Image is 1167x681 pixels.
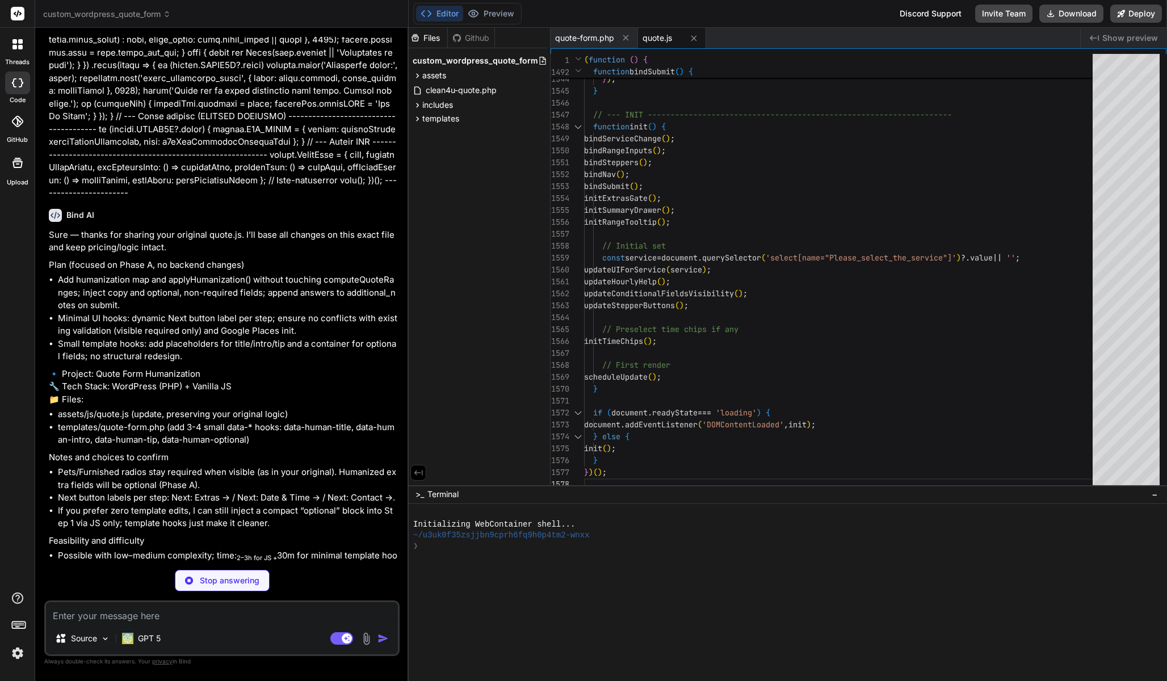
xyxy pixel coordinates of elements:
span: ( [648,372,652,382]
span: function [593,66,629,77]
li: templates/quote-form.php (add 3-4 small data-* hooks: data-human-title, data-human-intro, data-hu... [58,421,397,447]
span: , [784,419,788,430]
div: 1549 [551,133,569,145]
div: 1578 [551,478,569,490]
span: updateStepperButtons [584,300,675,310]
span: ( [657,217,661,227]
span: bindNav [584,169,616,179]
span: Terminal [427,489,459,500]
span: ( [661,133,666,144]
span: ; [625,169,629,179]
span: ) [598,467,602,477]
span: ; [657,193,661,203]
span: } [593,455,598,465]
span: bindServiceChange [584,133,661,144]
li: Next button labels per step: Next: Extras → / Next: Date & Time → / Next: Contact →. [58,491,397,505]
span: ( [648,193,652,203]
p: Feasibility and difficulty [49,535,397,548]
p: Sure — thanks for sharing your original quote.js. I’ll base all changes on this exact file and ke... [49,229,397,254]
span: bindSteppers [584,157,639,167]
img: GPT 5 [122,633,133,644]
span: templates [422,113,459,124]
span: ( [629,181,634,191]
span: ?. [961,253,970,263]
span: ( [602,443,607,453]
p: Always double-check its answers. Your in Bind [44,656,400,667]
label: threads [5,57,30,67]
span: function [593,121,629,132]
span: ; [611,74,616,84]
span: . [620,419,625,430]
span: >_ [415,489,424,500]
div: 1546 [551,97,569,109]
div: Click to collapse the range. [570,431,585,443]
span: 1492 [551,66,569,78]
span: ( [661,205,666,215]
div: 1550 [551,145,569,157]
span: const [602,253,625,263]
p: Plan (focused on Phase A, no backend changes) [49,259,397,272]
span: ; [811,419,816,430]
span: ) [679,300,684,310]
p: Notes and choices to confirm [49,451,397,464]
span: ( [643,336,648,346]
span: ( [675,66,679,77]
div: Github [448,32,494,44]
span: } [593,86,598,96]
span: ) [956,253,961,263]
span: document [584,419,620,430]
span: bindSubmit [629,66,675,77]
div: 1568 [551,359,569,371]
span: value [970,253,993,263]
span: // Preselect time chips if any [602,324,738,334]
span: ) [648,336,652,346]
span: init [584,443,602,453]
div: 1544 [551,73,569,85]
span: ; [611,443,616,453]
p: GPT 5 [138,633,161,644]
img: icon [377,633,389,644]
div: 1566 [551,335,569,347]
span: ; [657,372,661,382]
span: ; [652,336,657,346]
span: 'loading' [716,407,757,418]
span: initTimeChips [584,336,643,346]
div: 1556 [551,216,569,228]
span: ; [670,205,675,215]
span: } [584,467,589,477]
div: 1561 [551,276,569,288]
span: ( [616,169,620,179]
span: ~/u3uk0f35zsjjbn9cprh6fq9h0p4tm2-wnxx [413,530,590,541]
span: includes [422,99,453,111]
div: 1557 [551,228,569,240]
div: 1564 [551,312,569,323]
div: 1571 [551,395,569,407]
div: 1555 [551,204,569,216]
div: 1577 [551,466,569,478]
span: . [648,407,652,418]
span: = [657,253,661,263]
span: // First render [602,360,670,370]
span: ; [684,300,689,310]
span: ) [589,467,593,477]
span: ) [652,372,657,382]
span: ( [666,264,670,275]
div: 1574 [551,431,569,443]
span: bindRangeInputs [584,145,652,155]
span: privacy [152,658,173,665]
div: Click to collapse the range. [570,121,585,133]
span: initRangeTooltip [584,217,657,227]
img: settings [8,644,27,663]
span: } [602,74,607,84]
span: initExtrasGate [584,193,648,203]
span: // Initial set [602,241,666,251]
span: Show preview [1102,32,1158,44]
div: 1572 [551,407,569,419]
span: ) [652,193,657,203]
span: querySelector [702,253,761,263]
div: 1559 [551,252,569,264]
span: bindSubmit [584,181,629,191]
span: '' [1006,253,1015,263]
div: 1565 [551,323,569,335]
div: 1573 [551,419,569,431]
